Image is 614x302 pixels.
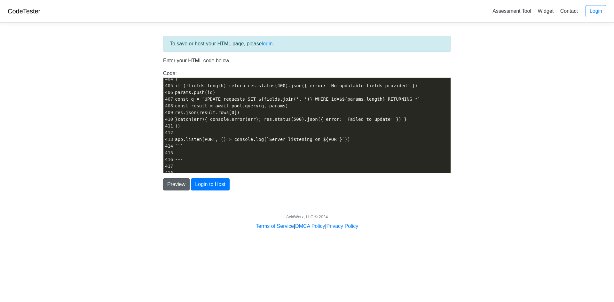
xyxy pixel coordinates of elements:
[8,8,40,15] a: CodeTester
[327,223,358,229] a: Privacy Policy
[175,157,183,162] span: ---
[163,123,174,129] div: 411
[163,156,174,163] div: 416
[163,103,174,109] div: 408
[163,129,174,136] div: 412
[163,163,174,170] div: 417
[256,223,294,229] a: Terms of Service
[175,83,418,88] span: if (!fields.length) return res.status(400).json({ error: 'No updatable fields provided' })
[163,116,174,123] div: 410
[163,57,451,65] p: Enter your HTML code below
[175,103,288,108] span: const result = await pool.query(q, params)
[163,143,174,150] div: 414
[163,150,174,156] div: 415
[175,97,420,102] span: const q = `UPDATE requests SET ${fields.join(', ')} WHERE id=$${params.length} RETURNING *`
[163,36,451,52] div: To save or host your HTML page, please .
[535,6,556,16] a: Widget
[163,76,174,82] div: 404
[163,82,174,89] div: 405
[295,223,325,229] a: DMCA Policy
[262,41,273,46] a: login
[175,110,240,115] span: res.json(result.rows[0])
[175,90,216,95] span: params.push(id)
[191,178,229,190] button: Login to Host
[586,5,606,17] a: Login
[286,214,328,220] div: AcidWorx, LLC © 2024
[175,123,180,128] span: })
[163,170,174,176] div: 418
[163,109,174,116] div: 409
[163,136,174,143] div: 413
[175,76,178,81] span: }
[163,178,190,190] button: Preview
[175,117,407,122] span: }catch(err){ console.error(err); res.status(500).json({ error: 'Failed to update' }) }
[163,96,174,103] div: 407
[256,222,358,230] div: | |
[163,89,174,96] div: 406
[175,137,350,142] span: app.listen(PORT, ()=> console.log(`Server listening on ${PORT}`))
[158,70,456,173] div: Code:
[175,143,183,149] span: ```
[490,6,534,16] a: Assessment Tool
[558,6,580,16] a: Contact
